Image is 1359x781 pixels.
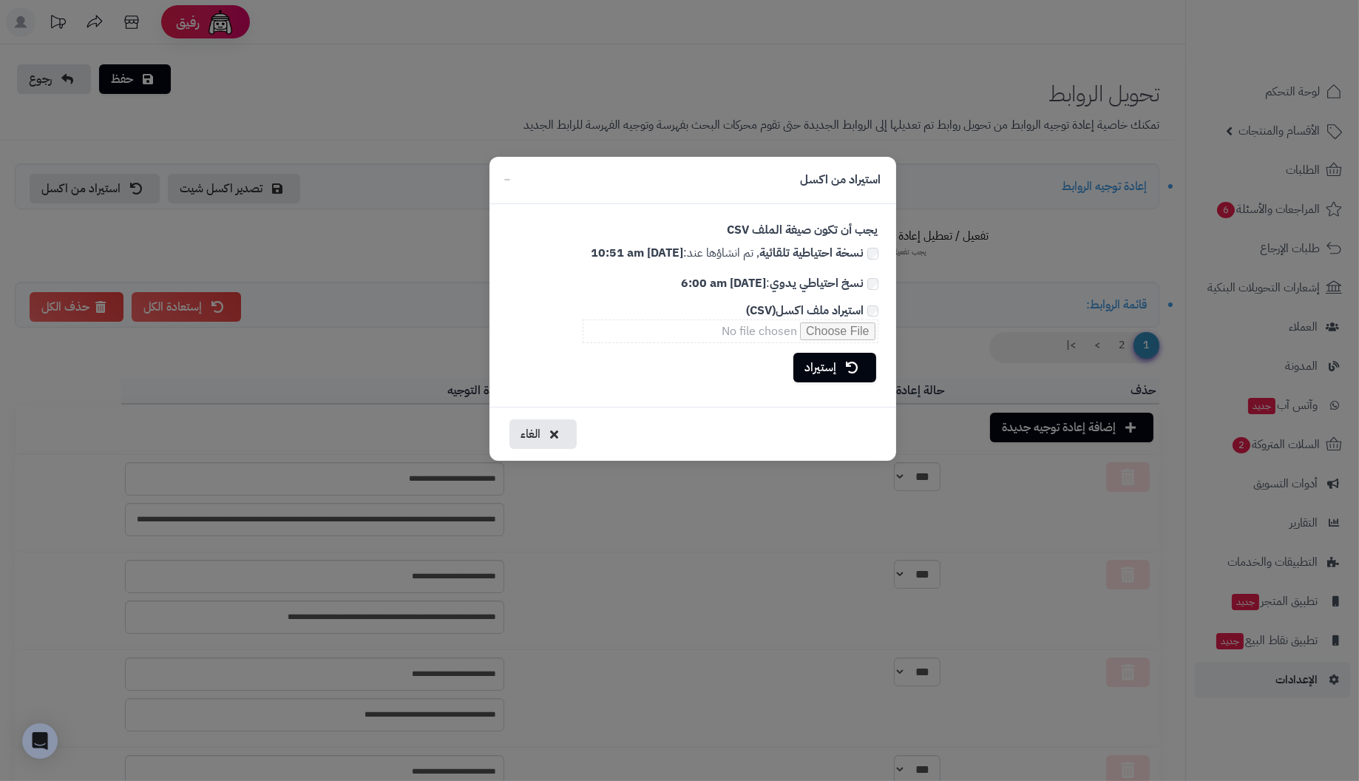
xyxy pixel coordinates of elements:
h5: استيراد من اكسل [801,172,881,189]
input: استيراد ملف اكسل(CSV) [583,319,878,343]
input: نسخ احتياطي يدوي:[DATE] 6:00 am [867,278,878,290]
input: نسخة احتياطية تلقائية, تم انشاؤها عند:[DATE] 10:51 am [867,248,878,260]
b: يجب أن تكون صيغة الملف CSV [728,221,878,239]
input: استيراد ملف اكسل(CSV) [867,305,878,317]
b: [DATE] 6:00 am [682,274,767,292]
label: : [507,275,878,292]
b: نسخ احتياطي يدوي [770,274,864,292]
b: نسخة احتياطية تلقائية [760,244,864,262]
a: إستيراد [793,353,876,382]
button: الغاء [509,419,577,449]
div: Open Intercom Messenger [22,723,58,759]
b: استيراد ملف اكسل(CSV) [747,302,864,319]
b: [DATE] 10:51 am [592,244,684,262]
label: , تم انشاؤها عند: [507,245,878,262]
